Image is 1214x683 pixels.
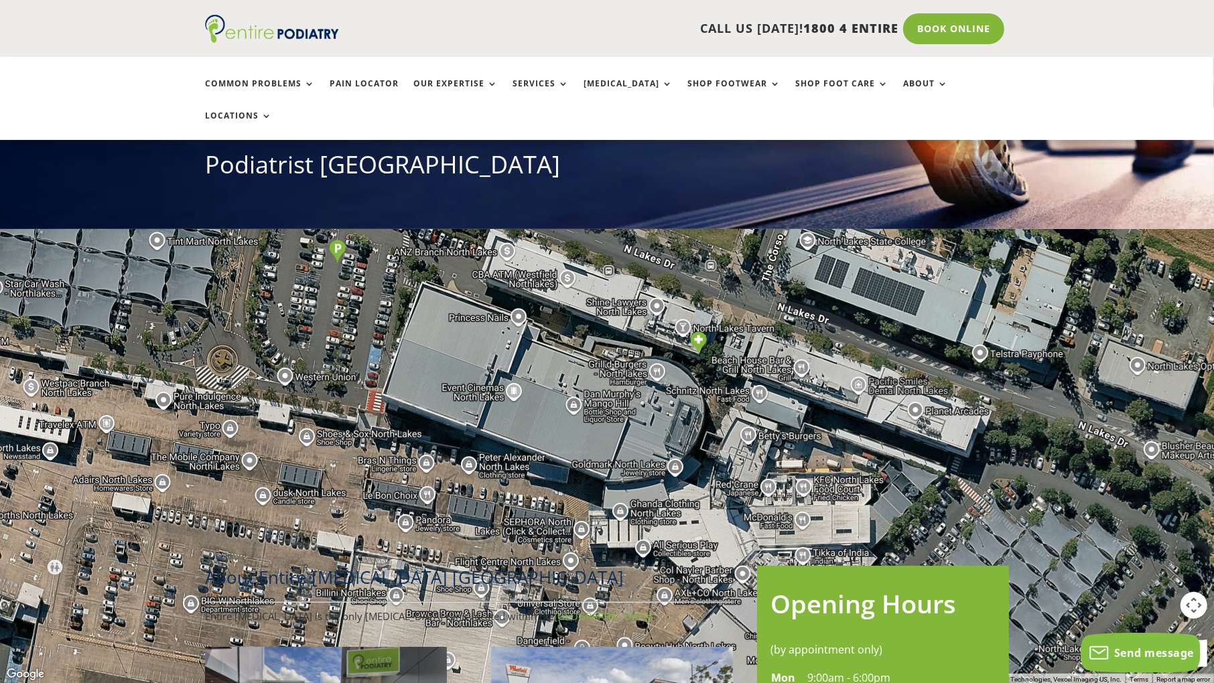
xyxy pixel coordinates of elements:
a: Shop Footwear [687,79,781,108]
p: CALL US [DATE]! [391,20,898,37]
p: Entire [MEDICAL_DATA] is the only [MEDICAL_DATA] clinic located within the . [205,608,733,625]
a: Shop Foot Care [795,79,888,108]
img: logo (1) [205,15,339,43]
a: Our Expertise [413,79,498,108]
h2: About Entire [MEDICAL_DATA] [GEOGRAPHIC_DATA] [205,565,733,596]
div: (by appointment only) [770,641,996,659]
a: About [903,79,948,108]
a: Book Online [903,13,1004,44]
a: [GEOGRAPHIC_DATA] [554,609,653,623]
a: Pain Locator [330,79,399,108]
a: [MEDICAL_DATA] [584,79,673,108]
h1: Podiatrist [GEOGRAPHIC_DATA] [205,148,1009,188]
span: Send message [1114,646,1194,660]
a: Entire Podiatry [205,32,339,46]
span: 1800 4 ENTIRE [803,20,898,36]
button: Send message [1081,633,1201,673]
h2: Opening Hours [770,586,996,628]
a: Common Problems [205,79,315,108]
a: Services [513,79,569,108]
div: Entire Podiatry North Lakes Clinic [690,331,707,355]
a: Locations [205,111,272,140]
